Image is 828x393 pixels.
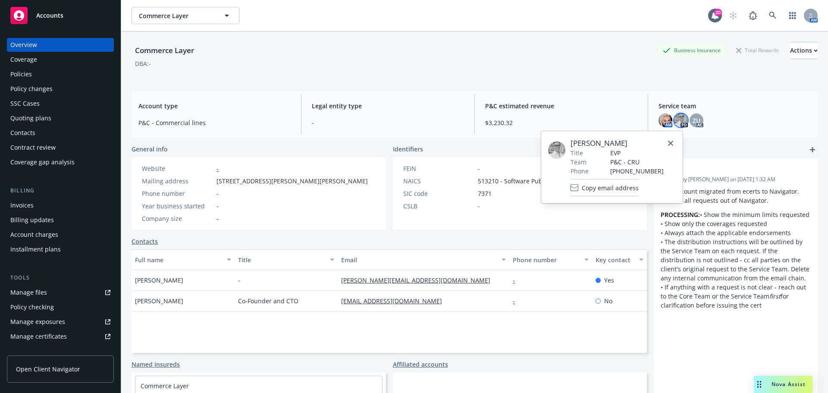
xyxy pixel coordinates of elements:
div: Total Rewards [732,45,783,56]
a: SSC Cases [7,97,114,110]
a: Quoting plans [7,111,114,125]
a: Coverage gap analysis [7,155,114,169]
a: Manage claims [7,344,114,358]
span: Updated by [PERSON_NAME] on [DATE] 1:32 AM [661,176,811,183]
span: Open Client Navigator [16,365,80,374]
a: Start snowing [724,7,742,24]
a: Contacts [7,126,114,140]
a: Report a Bug [744,7,762,24]
span: - [216,201,219,211]
span: General info [132,145,168,154]
button: Nova Assist [754,376,812,393]
div: DBA: - [135,59,151,68]
div: Drag to move [754,376,765,393]
span: 513210 - Software Publishers [478,176,562,185]
span: P&C estimated revenue [485,101,637,110]
a: Contacts [132,237,158,246]
span: Identifiers [393,145,423,154]
div: Contacts [10,126,35,140]
div: Quoting plans [10,111,51,125]
div: Policy changes [10,82,53,96]
div: Manage certificates [10,330,67,343]
span: Commerce Layer [139,11,213,20]
button: Title [235,249,338,270]
div: Tools [7,274,114,282]
a: Switch app [784,7,801,24]
div: Policy checking [10,300,54,314]
span: - [478,201,480,211]
div: FEIN [403,164,474,173]
div: Key contact [596,255,634,264]
a: Commerce Layer [141,382,189,390]
p: This account migrated from ecerts to Navigator. Process all requests out of Navigator. [661,187,811,205]
div: Mailing address [142,176,213,185]
span: - [312,118,464,127]
span: Service team [659,101,811,110]
a: Named insureds [132,360,180,369]
span: Title [571,148,583,157]
span: - [238,276,240,285]
a: Accounts [7,3,114,28]
a: Installment plans [7,242,114,256]
img: photo [659,113,672,127]
a: Policies [7,67,114,81]
button: Phone number [509,249,592,270]
a: Account charges [7,228,114,242]
div: Coverage [10,53,37,66]
button: Copy email address [571,179,639,196]
span: EVP [610,148,664,157]
div: NAICS [403,176,474,185]
span: P&C - CRU [610,157,664,167]
span: [STREET_ADDRESS][PERSON_NAME][PERSON_NAME] [216,176,368,185]
div: Invoices [10,198,34,212]
div: Actions [790,42,818,59]
span: Phone [571,167,589,176]
a: Billing updates [7,213,114,227]
a: Affiliated accounts [393,360,448,369]
div: Email [341,255,496,264]
span: Legal entity type [312,101,464,110]
span: - [216,214,219,223]
a: - [513,276,522,284]
div: Manage claims [10,344,54,358]
img: employee photo [548,141,565,159]
div: Manage exposures [10,315,65,329]
div: Business Insurance [659,45,725,56]
span: Copy email address [582,183,639,192]
div: Company size [142,214,213,223]
button: Key contact [592,249,647,270]
span: No [604,296,612,305]
a: Manage certificates [7,330,114,343]
span: $3,230.32 [485,118,637,127]
div: 20 [714,9,722,16]
div: Phone number [142,189,213,198]
button: Email [338,249,509,270]
div: Overview [10,38,37,52]
span: Account type [138,101,291,110]
span: [PERSON_NAME] [135,296,183,305]
span: ZU [693,116,700,125]
div: SIC code [403,189,474,198]
p: • Show the minimum limits requested • Show only the coverages requested • Always attach the appli... [661,210,811,310]
a: Manage exposures [7,315,114,329]
strong: PROCESSING: [661,211,700,219]
a: - [513,297,522,305]
a: Invoices [7,198,114,212]
span: - [661,165,788,174]
div: Policies [10,67,32,81]
div: CSLB [403,201,474,211]
div: Billing updates [10,213,54,227]
a: - [216,164,219,173]
img: photo [674,113,688,127]
span: [PERSON_NAME] [571,138,664,148]
a: Policy changes [7,82,114,96]
a: close [665,138,676,148]
div: -Updatedby [PERSON_NAME] on [DATE] 1:32 AMThis account migrated from ecerts to Navigator. Process... [654,158,818,317]
span: - [478,164,480,173]
button: Full name [132,249,235,270]
span: [PERSON_NAME] [135,276,183,285]
span: - [216,189,219,198]
span: Yes [604,276,614,285]
button: Commerce Layer [132,7,239,24]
